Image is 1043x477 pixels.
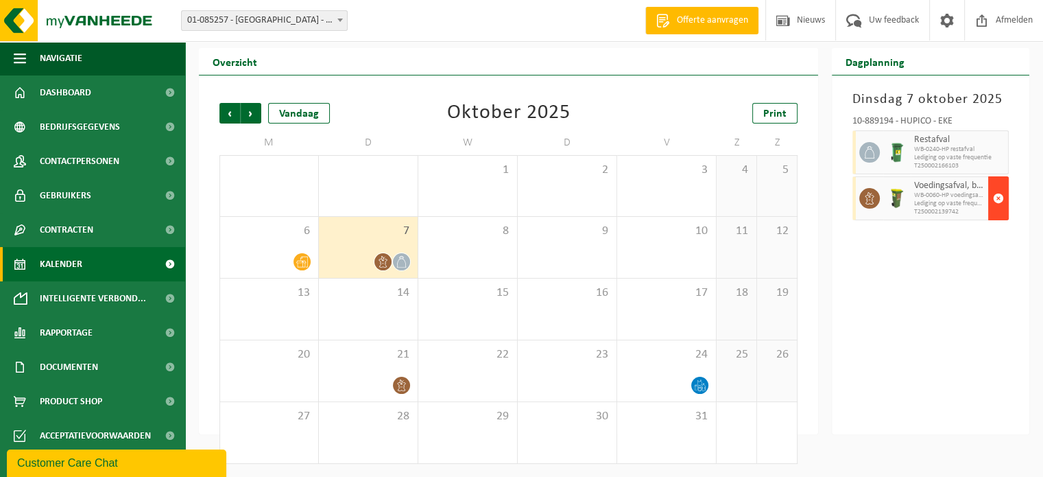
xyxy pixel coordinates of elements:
span: 22 [425,347,510,362]
span: Print [763,108,787,119]
div: Vandaag [268,103,330,124]
img: WB-0240-HPE-GN-01 [887,142,907,163]
div: 10-889194 - HUPICO - EKE [852,117,1009,130]
span: 01-085257 - HUPICO - GENTBRUGGE [181,10,348,31]
span: 10 [624,224,709,239]
span: Offerte aanvragen [673,14,752,27]
td: Z [717,130,757,155]
span: 6 [227,224,311,239]
span: Volgende [241,103,261,124]
span: WB-0060-HP voedingsafval, bevat producten van dierlijke oors [914,191,985,200]
span: 15 [425,286,510,301]
td: D [518,130,617,155]
span: 5 [764,163,790,178]
span: Kalender [40,247,82,281]
td: Z [757,130,798,155]
span: Lediging op vaste frequentie [914,154,1005,162]
span: 9 [525,224,610,239]
span: WB-0240-HP restafval [914,146,1005,154]
span: 23 [525,347,610,362]
span: 30 [525,409,610,424]
span: Bedrijfsgegevens [40,110,120,144]
span: Contracten [40,213,93,247]
span: 28 [326,409,411,424]
span: 13 [227,286,311,301]
span: 29 [425,409,510,424]
span: Rapportage [40,316,93,350]
span: Voedingsafval, bevat producten van dierlijke oorsprong, onverpakt, categorie 3 [914,181,985,191]
span: 12 [764,224,790,239]
span: 16 [525,286,610,301]
span: Product Shop [40,384,102,419]
span: 17 [624,286,709,301]
span: 8 [425,224,510,239]
span: 11 [723,224,750,239]
span: 4 [723,163,750,178]
h2: Overzicht [199,48,271,75]
span: Lediging op vaste frequentie [914,200,985,208]
span: Acceptatievoorwaarden [40,419,151,453]
span: 3 [624,163,709,178]
div: Oktober 2025 [447,103,571,124]
img: WB-0060-HPE-GN-50 [887,188,907,209]
span: Restafval [914,135,1005,146]
td: D [319,130,418,155]
h3: Dinsdag 7 oktober 2025 [852,89,1009,110]
span: T250002166103 [914,162,1005,170]
span: 14 [326,286,411,301]
span: 1 [425,163,510,178]
span: 01-085257 - HUPICO - GENTBRUGGE [182,11,347,30]
h2: Dagplanning [832,48,918,75]
span: 26 [764,347,790,362]
td: V [617,130,717,155]
td: M [219,130,319,155]
span: Documenten [40,350,98,384]
span: Contactpersonen [40,144,119,178]
span: Dashboard [40,75,91,110]
span: Gebruikers [40,178,91,213]
span: Navigatie [40,41,82,75]
span: 19 [764,286,790,301]
span: 7 [326,224,411,239]
span: 21 [326,347,411,362]
span: 18 [723,286,750,301]
span: 31 [624,409,709,424]
span: T250002139742 [914,208,985,216]
a: Print [752,103,798,124]
span: 2 [525,163,610,178]
iframe: chat widget [7,447,229,477]
span: 27 [227,409,311,424]
span: Vorige [219,103,240,124]
span: 25 [723,347,750,362]
span: 20 [227,347,311,362]
a: Offerte aanvragen [645,7,758,34]
span: Intelligente verbond... [40,281,146,316]
td: W [418,130,518,155]
span: 24 [624,347,709,362]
